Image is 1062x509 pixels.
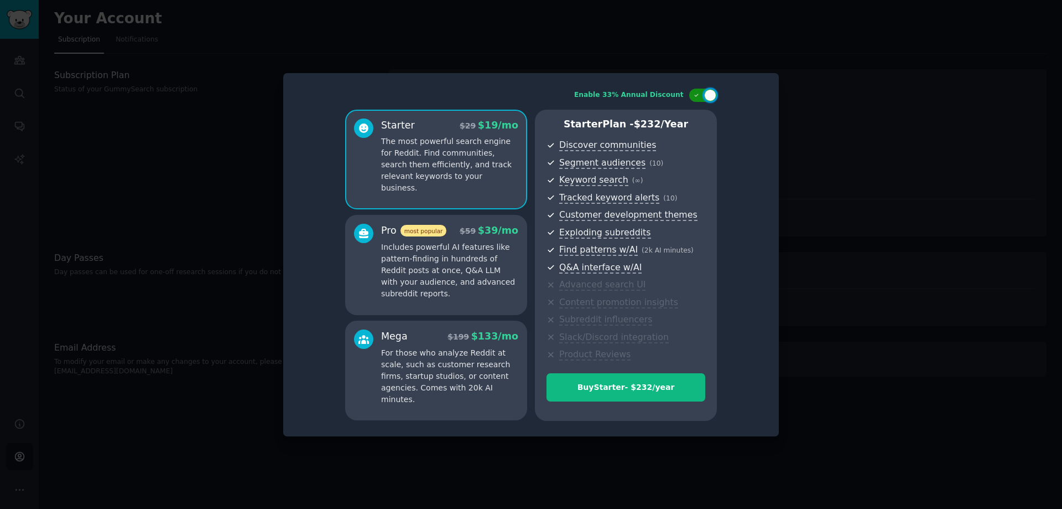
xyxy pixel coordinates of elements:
span: Tracked keyword alerts [559,192,659,204]
span: $ 59 [460,227,476,235]
span: Product Reviews [559,349,631,361]
span: Keyword search [559,174,628,186]
span: $ 39 /mo [478,225,518,236]
span: ( 10 ) [649,160,663,167]
span: Content promotion insights [559,297,678,309]
p: Includes powerful AI features like pattern-finding in hundreds of Reddit posts at once, Q&A LLM w... [381,241,518,300]
span: Find patterns w/AI [559,244,638,256]
span: $ 19 /mo [478,120,518,131]
p: The most powerful search engine for Reddit. Find communities, search them efficiently, and track ... [381,136,518,194]
span: $ 199 [447,332,469,341]
span: ( 10 ) [663,194,677,202]
div: Buy Starter - $ 232 /year [547,382,705,393]
div: Enable 33% Annual Discount [574,90,684,100]
p: For those who analyze Reddit at scale, such as customer research firms, startup studios, or conte... [381,347,518,405]
span: Q&A interface w/AI [559,262,642,274]
button: BuyStarter- $232/year [546,373,705,402]
span: $ 29 [460,121,476,130]
span: Segment audiences [559,157,645,169]
p: Starter Plan - [546,117,705,131]
div: Pro [381,224,446,238]
span: Advanced search UI [559,279,645,291]
span: most popular [400,225,447,236]
span: $ 133 /mo [471,331,518,342]
div: Starter [381,119,415,132]
div: Mega [381,330,408,343]
span: Subreddit influencers [559,314,652,326]
span: Exploding subreddits [559,227,650,239]
span: Customer development themes [559,209,697,221]
span: ( ∞ ) [632,177,643,184]
span: ( 2k AI minutes ) [642,246,694,254]
span: $ 232 /year [634,119,688,130]
span: Slack/Discord integration [559,332,669,343]
span: Discover communities [559,140,656,151]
